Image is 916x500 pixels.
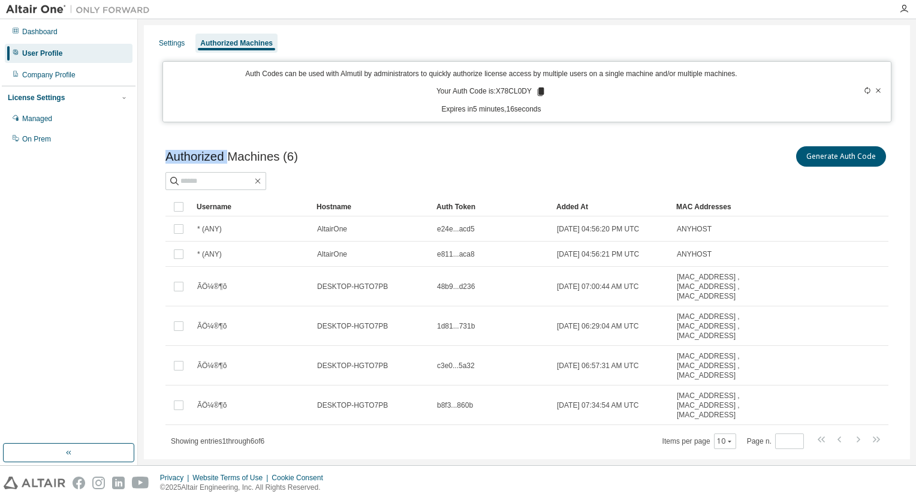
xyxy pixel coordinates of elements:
div: Company Profile [22,70,76,80]
span: [MAC_ADDRESS] , [MAC_ADDRESS] , [MAC_ADDRESS] [677,272,756,301]
div: Hostname [317,197,427,216]
span: 48b9...d236 [437,282,475,291]
span: ANYHOST [677,224,712,234]
div: License Settings [8,93,65,103]
img: facebook.svg [73,477,85,489]
span: c3e0...5a32 [437,361,475,371]
span: AltairOne [317,224,347,234]
span: [DATE] 07:00:44 AM UTC [557,282,639,291]
div: Settings [159,38,185,48]
img: instagram.svg [92,477,105,489]
p: © 2025 Altair Engineering, Inc. All Rights Reserved. [160,483,330,493]
span: ÃÖ¼®¶õ [197,400,227,410]
span: [DATE] 07:34:54 AM UTC [557,400,639,410]
span: ÃÖ¼®¶õ [197,361,227,371]
span: * (ANY) [197,224,222,234]
span: [DATE] 06:57:31 AM UTC [557,361,639,371]
span: e811...aca8 [437,249,475,259]
div: User Profile [22,49,62,58]
span: DESKTOP-HGTO7PB [317,321,388,331]
span: e24e...acd5 [437,224,475,234]
p: Auth Codes can be used with Almutil by administrators to quickly authorize license access by mult... [170,69,812,79]
button: 10 [717,436,733,446]
img: linkedin.svg [112,477,125,489]
span: DESKTOP-HGTO7PB [317,361,388,371]
div: Managed [22,114,52,124]
span: [MAC_ADDRESS] , [MAC_ADDRESS] , [MAC_ADDRESS] [677,312,756,341]
span: [MAC_ADDRESS] , [MAC_ADDRESS] , [MAC_ADDRESS] [677,351,756,380]
span: [DATE] 04:56:21 PM UTC [557,249,639,259]
img: youtube.svg [132,477,149,489]
img: Altair One [6,4,156,16]
span: [DATE] 04:56:20 PM UTC [557,224,639,234]
div: Dashboard [22,27,58,37]
div: Cookie Consent [272,473,330,483]
span: 1d81...731b [437,321,475,331]
div: On Prem [22,134,51,144]
div: Website Terms of Use [192,473,272,483]
img: altair_logo.svg [4,477,65,489]
div: Auth Token [436,197,547,216]
div: Authorized Machines [200,38,273,48]
p: Expires in 5 minutes, 16 seconds [170,104,812,115]
span: Page n. [747,433,804,449]
div: MAC Addresses [676,197,757,216]
p: Your Auth Code is: X78CL0DY [436,86,546,97]
span: [DATE] 06:29:04 AM UTC [557,321,639,331]
span: * (ANY) [197,249,222,259]
span: [MAC_ADDRESS] , [MAC_ADDRESS] , [MAC_ADDRESS] [677,391,756,420]
div: Username [197,197,307,216]
span: AltairOne [317,249,347,259]
span: b8f3...860b [437,400,473,410]
button: Generate Auth Code [796,146,886,167]
span: DESKTOP-HGTO7PB [317,282,388,291]
span: DESKTOP-HGTO7PB [317,400,388,410]
span: ANYHOST [677,249,712,259]
span: Items per page [662,433,736,449]
span: ÃÖ¼®¶õ [197,321,227,331]
div: Privacy [160,473,192,483]
span: Showing entries 1 through 6 of 6 [171,437,264,445]
span: ÃÖ¼®¶õ [197,282,227,291]
span: Authorized Machines (6) [165,150,298,164]
div: Added At [556,197,667,216]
